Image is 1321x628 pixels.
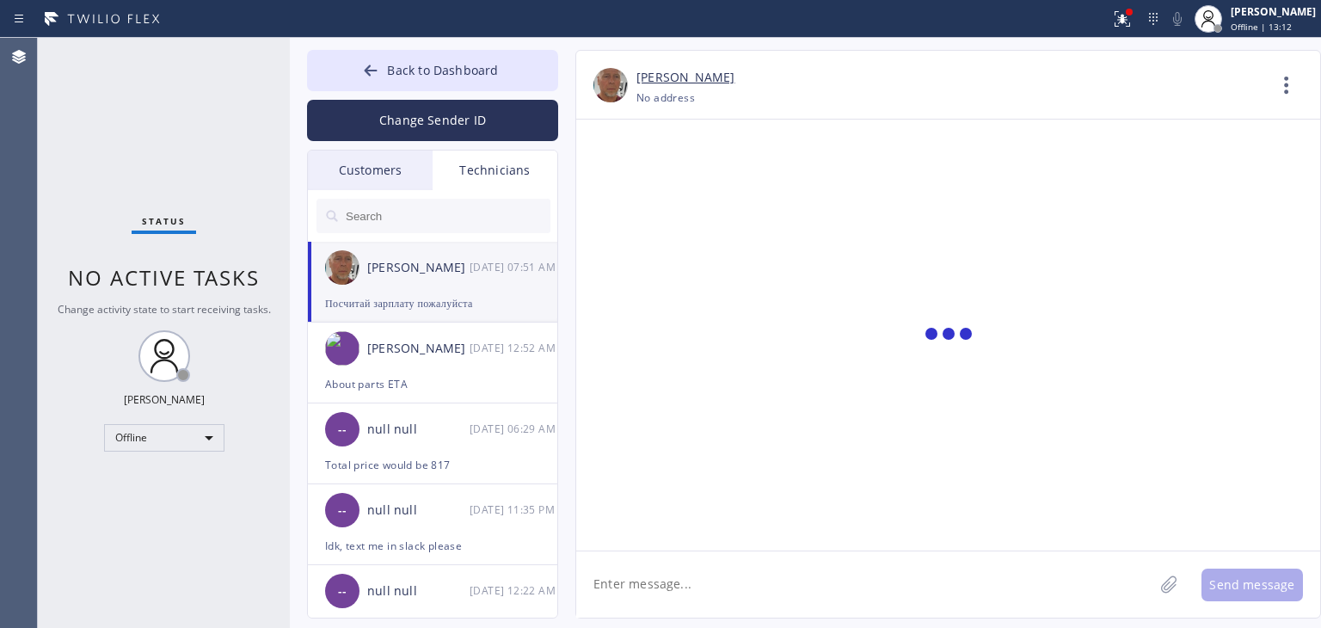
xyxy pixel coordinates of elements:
img: 9d646f4bfb2b9747448d1bc39e6ca971.jpeg [325,331,359,366]
span: Back to Dashboard [387,62,498,78]
a: [PERSON_NAME] [636,68,734,88]
div: 10/02/2025 9:51 AM [470,257,559,277]
div: Technicians [433,151,557,190]
div: Посчитай зарплату пожалуйста [325,293,540,313]
span: No active tasks [68,263,260,292]
span: -- [338,420,347,440]
input: Search [344,199,550,233]
div: About parts ETA [325,374,540,394]
button: Send message [1201,569,1303,601]
div: null null [367,582,470,601]
div: Idk, text me in slack please [325,536,540,556]
div: 09/30/2025 9:52 AM [470,338,559,358]
div: [PERSON_NAME] [367,339,470,359]
button: Back to Dashboard [307,50,558,91]
span: -- [338,582,347,601]
div: 09/26/2025 9:35 AM [470,500,559,520]
div: [PERSON_NAME] [367,258,470,278]
div: 09/23/2025 9:22 AM [470,581,559,600]
div: Customers [308,151,433,190]
div: Total price would be 817 [325,455,540,475]
button: Change Sender ID [307,100,558,141]
div: null null [367,501,470,520]
span: Offline | 13:12 [1231,21,1292,33]
button: Mute [1165,7,1189,31]
div: null null [367,420,470,440]
img: d5dde4b83224b5b0dfd88976ef15868e.jpg [325,250,359,285]
span: -- [338,501,347,520]
span: Status [142,215,186,227]
div: [PERSON_NAME] [1231,4,1316,19]
span: Change activity state to start receiving tasks. [58,302,271,317]
div: No address [636,88,695,108]
img: d5dde4b83224b5b0dfd88976ef15868e.jpg [593,68,628,102]
div: 09/30/2025 9:29 AM [470,419,559,439]
div: Offline [104,424,224,452]
div: [PERSON_NAME] [124,392,205,407]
